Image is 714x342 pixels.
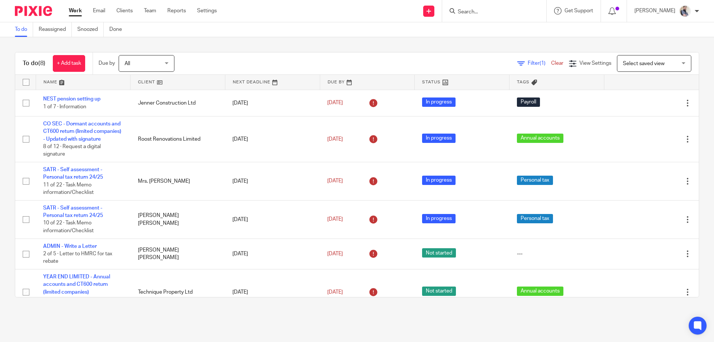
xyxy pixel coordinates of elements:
td: [DATE] [225,239,320,269]
a: Email [93,7,105,15]
span: Get Support [565,8,593,13]
a: Reassigned [39,22,72,37]
td: Technique Property Ltd [131,269,225,315]
span: Select saved view [623,61,665,66]
a: SATR - Self assessment - Personal tax return 24/25 [43,205,103,218]
span: [DATE] [327,290,343,295]
a: Team [144,7,156,15]
td: [DATE] [225,116,320,162]
td: Jenner Construction Ltd [131,90,225,116]
a: + Add task [53,55,85,72]
span: 1 of 7 · Information [43,104,86,109]
a: Clear [551,61,563,66]
td: [PERSON_NAME] [PERSON_NAME] [131,200,225,239]
span: (1) [540,61,546,66]
a: Done [109,22,128,37]
a: Settings [197,7,217,15]
a: YEAR END LIMITED - Annual accounts and CT600 return (limited companies) [43,274,110,295]
a: Snoozed [77,22,104,37]
td: [DATE] [225,162,320,201]
span: (8) [38,60,45,66]
img: Pixie%2002.jpg [679,5,691,17]
span: [DATE] [327,137,343,142]
span: 8 of 12 · Request a digital signature [43,144,101,157]
span: In progress [422,176,456,185]
span: In progress [422,134,456,143]
span: [DATE] [327,100,343,106]
span: Not started [422,287,456,296]
img: Pixie [15,6,52,16]
span: In progress [422,98,456,107]
span: 11 of 22 · Task Memo information/Checklist [43,182,94,195]
a: CO SEC - Dormant accounts and CT600 return (limited companies) - Updated with signature [43,121,121,142]
h1: To do [23,60,45,67]
a: Work [69,7,82,15]
span: Tags [517,80,530,84]
span: Annual accounts [517,287,563,296]
p: Due by [99,60,115,67]
p: [PERSON_NAME] [634,7,675,15]
span: Annual accounts [517,134,563,143]
div: --- [517,250,597,258]
td: [DATE] [225,90,320,116]
td: [DATE] [225,200,320,239]
span: View Settings [579,61,611,66]
span: [DATE] [327,251,343,256]
span: [DATE] [327,179,343,184]
span: In progress [422,214,456,223]
td: [DATE] [225,269,320,315]
span: 0 of 23 · Task Memo information/Checklist [43,297,94,310]
input: Search [457,9,524,16]
td: Mrs. [PERSON_NAME] [131,162,225,201]
td: Roost Renovations Limited [131,116,225,162]
a: NEST pension setting up [43,96,100,102]
span: Not started [422,248,456,258]
span: Personal tax [517,214,553,223]
a: Reports [167,7,186,15]
td: [PERSON_NAME] [PERSON_NAME] [131,239,225,269]
span: Filter [528,61,551,66]
span: All [125,61,130,66]
span: [DATE] [327,217,343,222]
span: Personal tax [517,176,553,185]
a: ADMIN - Write a Letter [43,244,97,249]
span: 2 of 5 · Letter to HMRC for tax rebate [43,251,112,264]
a: SATR - Self assessment - Personal tax return 24/25 [43,167,103,180]
a: Clients [116,7,133,15]
span: Payroll [517,98,540,107]
span: 10 of 22 · Task Memo information/Checklist [43,221,94,234]
a: To do [15,22,33,37]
